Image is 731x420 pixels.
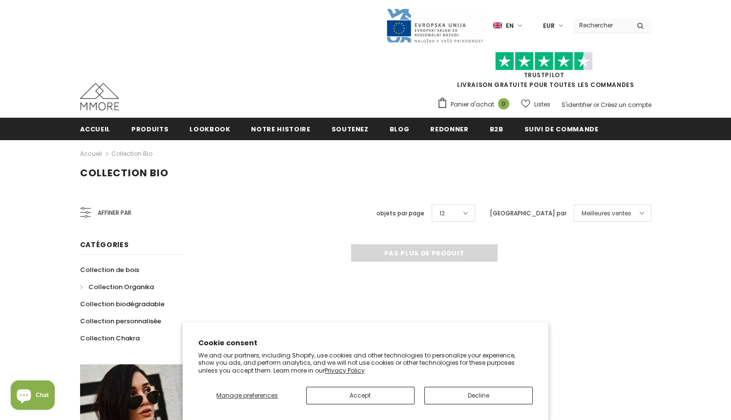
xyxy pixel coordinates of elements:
span: Lookbook [189,125,230,134]
span: or [593,101,599,109]
span: Meilleures ventes [582,209,631,218]
span: 0 [498,98,509,109]
a: Produits [131,118,168,140]
a: Privacy Policy [325,366,365,375]
a: Collection Chakra [80,330,140,347]
span: Panier d'achat [451,100,494,109]
span: Manage preferences [216,391,278,399]
span: en [506,21,514,31]
span: Notre histoire [251,125,310,134]
span: Listes [534,100,550,109]
span: soutenez [332,125,369,134]
img: Faites confiance aux étoiles pilotes [495,52,593,71]
img: Javni Razpis [386,8,483,43]
a: Listes [521,96,550,113]
span: Collection biodégradable [80,299,165,309]
a: Notre histoire [251,118,310,140]
button: Decline [424,387,533,404]
a: Accueil [80,118,111,140]
a: Collection de bois [80,261,139,278]
button: Manage preferences [198,387,296,404]
a: Collection biodégradable [80,295,165,313]
button: Accept [306,387,415,404]
a: Javni Razpis [386,21,483,29]
a: soutenez [332,118,369,140]
span: Collection Chakra [80,334,140,343]
a: Collection Organika [80,278,154,295]
a: Accueil [80,148,102,160]
a: Créez un compte [601,101,651,109]
img: i-lang-1.png [493,21,502,30]
a: B2B [490,118,503,140]
p: We and our partners, including Shopify, use cookies and other technologies to personalize your ex... [198,352,533,375]
a: Blog [390,118,410,140]
span: 12 [439,209,445,218]
span: Collection Bio [80,166,168,180]
label: [GEOGRAPHIC_DATA] par [490,209,566,218]
span: Collection Organika [88,282,154,292]
a: TrustPilot [524,71,564,79]
inbox-online-store-chat: Shopify online store chat [8,380,58,412]
span: Produits [131,125,168,134]
img: Cas MMORE [80,83,119,110]
label: objets par page [376,209,424,218]
span: Accueil [80,125,111,134]
span: Redonner [430,125,468,134]
span: Collection de bois [80,265,139,274]
a: Lookbook [189,118,230,140]
span: B2B [490,125,503,134]
span: EUR [543,21,555,31]
span: Collection personnalisée [80,316,161,326]
a: Redonner [430,118,468,140]
a: Collection Bio [111,149,152,158]
h2: Cookie consent [198,338,533,348]
span: LIVRAISON GRATUITE POUR TOUTES LES COMMANDES [437,56,651,89]
span: Affiner par [98,208,131,218]
span: Blog [390,125,410,134]
a: Panier d'achat 0 [437,97,514,112]
a: Collection personnalisée [80,313,161,330]
span: Catégories [80,240,129,250]
input: Search Site [573,18,629,32]
a: S'identifier [562,101,592,109]
a: Suivi de commande [524,118,599,140]
span: Suivi de commande [524,125,599,134]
